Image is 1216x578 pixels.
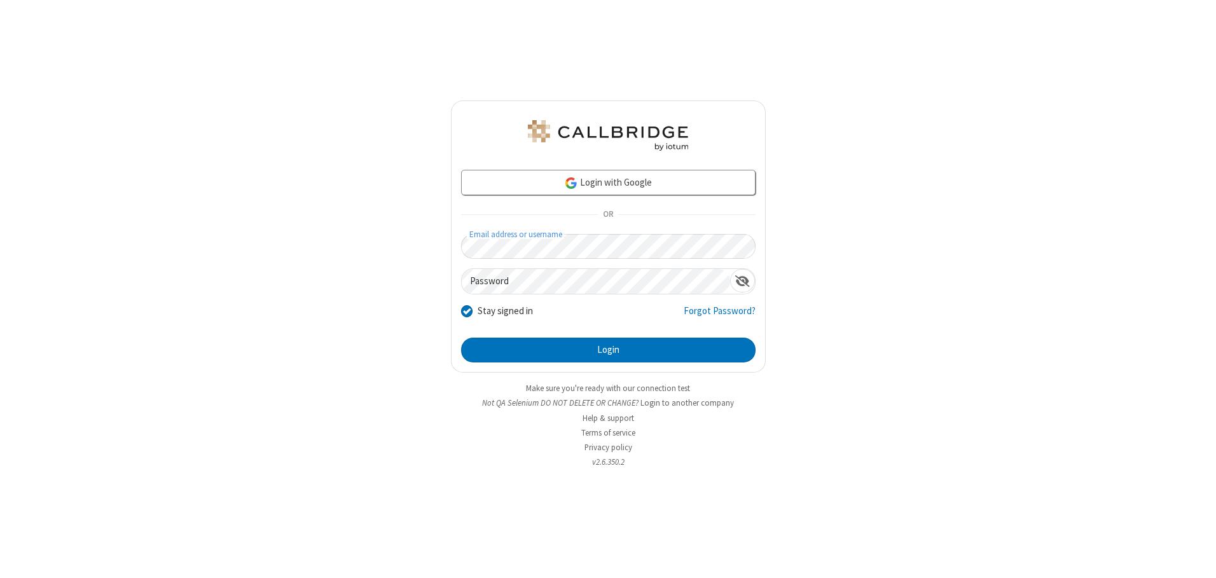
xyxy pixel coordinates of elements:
li: v2.6.350.2 [451,456,766,468]
input: Password [462,269,730,294]
a: Login with Google [461,170,756,195]
li: Not QA Selenium DO NOT DELETE OR CHANGE? [451,397,766,409]
button: Login to another company [640,397,734,409]
input: Email address or username [461,234,756,259]
a: Help & support [583,413,634,423]
a: Make sure you're ready with our connection test [526,383,690,394]
button: Login [461,338,756,363]
label: Stay signed in [478,304,533,319]
a: Privacy policy [584,442,632,453]
a: Terms of service [581,427,635,438]
div: Show password [730,269,755,292]
span: OR [598,206,618,224]
a: Forgot Password? [684,304,756,328]
img: google-icon.png [564,176,578,190]
img: QA Selenium DO NOT DELETE OR CHANGE [525,120,691,151]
